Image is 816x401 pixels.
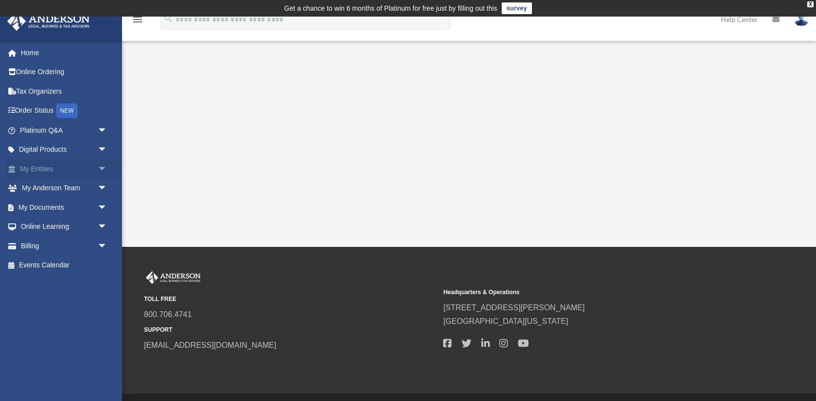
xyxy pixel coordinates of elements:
a: Tax Organizers [7,81,122,101]
a: menu [132,17,143,25]
a: Order StatusNEW [7,101,122,121]
a: 800.706.4741 [144,310,192,319]
div: Get a chance to win 6 months of Platinum for free just by filling out this [284,2,497,14]
span: arrow_drop_down [98,179,117,199]
img: Anderson Advisors Platinum Portal [144,271,203,284]
a: Online Ordering [7,62,122,82]
span: arrow_drop_down [98,236,117,256]
span: arrow_drop_down [98,140,117,160]
i: menu [132,14,143,25]
small: TOLL FREE [144,294,436,304]
span: arrow_drop_down [98,198,117,218]
span: arrow_drop_down [98,159,117,179]
a: Digital Productsarrow_drop_down [7,140,122,160]
a: [EMAIL_ADDRESS][DOMAIN_NAME] [144,341,276,349]
a: My Anderson Teamarrow_drop_down [7,179,122,198]
span: arrow_drop_down [98,120,117,140]
small: SUPPORT [144,325,436,335]
div: NEW [56,103,78,118]
a: Billingarrow_drop_down [7,236,122,256]
a: Platinum Q&Aarrow_drop_down [7,120,122,140]
a: [STREET_ADDRESS][PERSON_NAME] [443,303,585,312]
a: [GEOGRAPHIC_DATA][US_STATE] [443,317,568,325]
a: My Entitiesarrow_drop_down [7,159,122,179]
a: survey [502,2,532,14]
img: User Pic [794,12,809,26]
span: arrow_drop_down [98,217,117,237]
a: Home [7,43,122,62]
a: Online Learningarrow_drop_down [7,217,122,237]
i: search [163,13,174,24]
a: My Documentsarrow_drop_down [7,198,122,217]
img: Anderson Advisors Platinum Portal [4,12,93,31]
small: Headquarters & Operations [443,287,735,298]
a: Events Calendar [7,256,122,275]
div: close [807,1,814,7]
